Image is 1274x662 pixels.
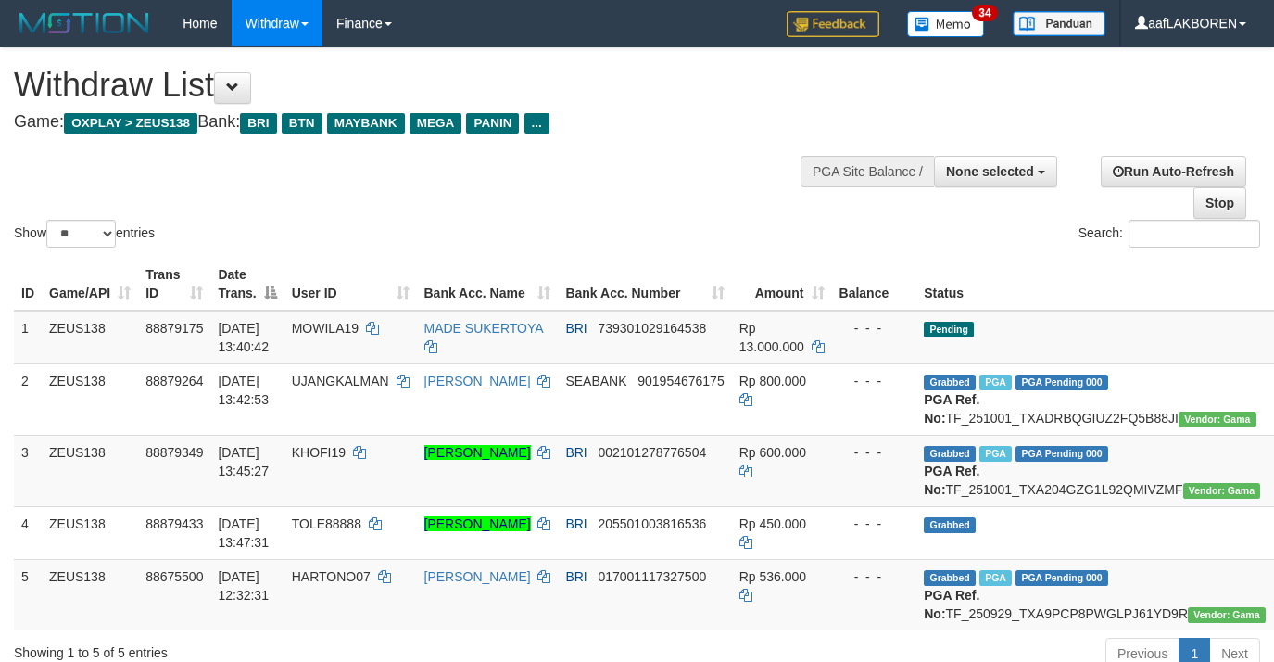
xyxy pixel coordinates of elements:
[916,559,1273,630] td: TF_250929_TXA9PCP8PWGLPJ61YD9R
[284,258,417,311] th: User ID: activate to sort column ascending
[292,569,371,584] span: HARTONO07
[327,113,405,134] span: MAYBANK
[46,220,116,248] select: Showentries
[839,515,910,533] div: - - -
[138,258,210,311] th: Trans ID: activate to sort column ascending
[417,258,559,311] th: Bank Acc. Name: activate to sort column ascending
[1193,187,1246,219] a: Stop
[292,516,361,531] span: TOLE88888
[924,570,976,586] span: Grabbed
[42,258,138,311] th: Game/API: activate to sort column ascending
[42,363,138,435] td: ZEUS138
[218,374,269,407] span: [DATE] 13:42:53
[598,516,706,531] span: Copy 205501003816536 to clipboard
[732,258,832,311] th: Amount: activate to sort column ascending
[282,113,322,134] span: BTN
[839,443,910,462] div: - - -
[565,516,587,531] span: BRI
[424,569,531,584] a: [PERSON_NAME]
[924,517,976,533] span: Grabbed
[14,258,42,311] th: ID
[1183,483,1261,499] span: Vendor URL: https://trx31.1velocity.biz
[64,113,197,134] span: OXPLAY > ZEUS138
[42,559,138,630] td: ZEUS138
[218,516,269,550] span: [DATE] 13:47:31
[637,374,724,388] span: Copy 901954676175 to clipboard
[218,321,269,354] span: [DATE] 13:40:42
[14,559,42,630] td: 5
[145,516,203,531] span: 88879433
[934,156,1057,187] button: None selected
[565,569,587,584] span: BRI
[924,446,976,462] span: Grabbed
[292,374,389,388] span: UJANGKALMAN
[839,372,910,390] div: - - -
[979,375,1012,390] span: Marked by aafanarl
[1013,11,1105,36] img: panduan.png
[524,113,549,134] span: ...
[14,67,831,104] h1: Withdraw List
[924,322,974,337] span: Pending
[979,446,1012,462] span: Marked by aafanarl
[924,375,976,390] span: Grabbed
[14,506,42,559] td: 4
[1101,156,1246,187] a: Run Auto-Refresh
[739,516,806,531] span: Rp 450.000
[946,164,1034,179] span: None selected
[1129,220,1260,248] input: Search:
[598,569,706,584] span: Copy 017001117327500 to clipboard
[1179,412,1256,427] span: Vendor URL: https://trx31.1velocity.biz
[466,113,519,134] span: PANIN
[424,321,543,336] a: MADE SUKERTOYA
[14,363,42,435] td: 2
[565,374,626,388] span: SEABANK
[14,9,155,37] img: MOTION_logo.png
[145,445,203,460] span: 88879349
[210,258,284,311] th: Date Trans.: activate to sort column descending
[924,464,979,497] b: PGA Ref. No:
[916,435,1273,506] td: TF_251001_TXA204GZG1L92QMIVZMF
[14,636,517,662] div: Showing 1 to 5 of 5 entries
[292,321,359,336] span: MOWILA19
[924,392,979,426] b: PGA Ref. No:
[907,11,985,37] img: Button%20Memo.svg
[972,5,997,21] span: 34
[801,156,934,187] div: PGA Site Balance /
[1078,220,1260,248] label: Search:
[14,311,42,364] td: 1
[410,113,462,134] span: MEGA
[565,321,587,336] span: BRI
[1188,607,1266,623] span: Vendor URL: https://trx31.1velocity.biz
[924,588,979,621] b: PGA Ref. No:
[14,435,42,506] td: 3
[739,445,806,460] span: Rp 600.000
[424,516,531,531] a: [PERSON_NAME]
[145,569,203,584] span: 88675500
[14,113,831,132] h4: Game: Bank:
[1015,570,1108,586] span: PGA Pending
[1015,375,1108,390] span: PGA Pending
[218,569,269,603] span: [DATE] 12:32:31
[979,570,1012,586] span: Marked by aaftrukkakada
[598,445,706,460] span: Copy 002101278776504 to clipboard
[42,506,138,559] td: ZEUS138
[832,258,917,311] th: Balance
[916,258,1273,311] th: Status
[145,374,203,388] span: 88879264
[1015,446,1108,462] span: PGA Pending
[42,435,138,506] td: ZEUS138
[739,321,804,354] span: Rp 13.000.000
[739,569,806,584] span: Rp 536.000
[787,11,879,37] img: Feedback.jpg
[565,445,587,460] span: BRI
[839,319,910,337] div: - - -
[145,321,203,336] span: 88879175
[424,374,531,388] a: [PERSON_NAME]
[839,567,910,586] div: - - -
[14,220,155,248] label: Show entries
[240,113,276,134] span: BRI
[558,258,731,311] th: Bank Acc. Number: activate to sort column ascending
[218,445,269,478] span: [DATE] 13:45:27
[598,321,706,336] span: Copy 739301029164538 to clipboard
[424,445,531,460] a: [PERSON_NAME]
